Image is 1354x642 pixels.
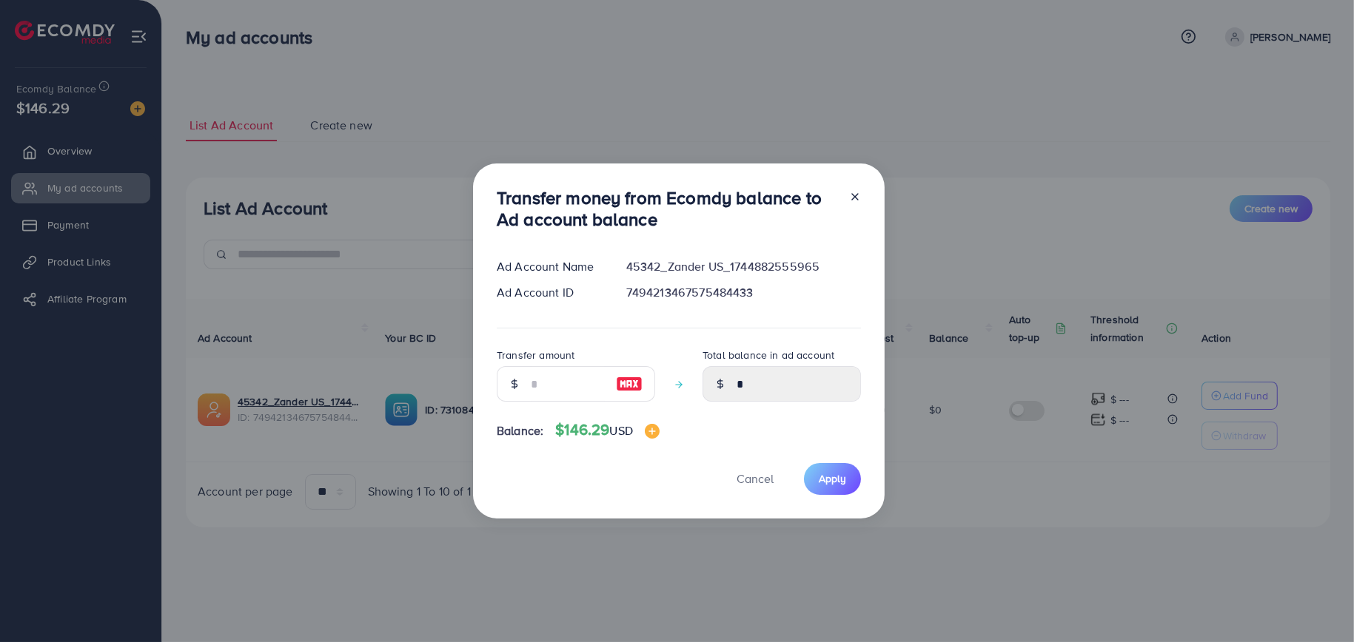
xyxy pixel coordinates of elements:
[485,258,614,275] div: Ad Account Name
[555,421,660,439] h4: $146.29
[614,258,873,275] div: 45342_Zander US_1744882555965
[645,424,660,439] img: image
[485,284,614,301] div: Ad Account ID
[804,463,861,495] button: Apply
[614,284,873,301] div: 7494213467575484433
[497,187,837,230] h3: Transfer money from Ecomdy balance to Ad account balance
[819,471,846,486] span: Apply
[737,470,774,487] span: Cancel
[718,463,792,495] button: Cancel
[497,422,543,439] span: Balance:
[497,348,574,362] label: Transfer amount
[616,375,643,393] img: image
[1291,575,1343,631] iframe: Chat
[609,422,632,439] span: USD
[703,348,834,362] label: Total balance in ad account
